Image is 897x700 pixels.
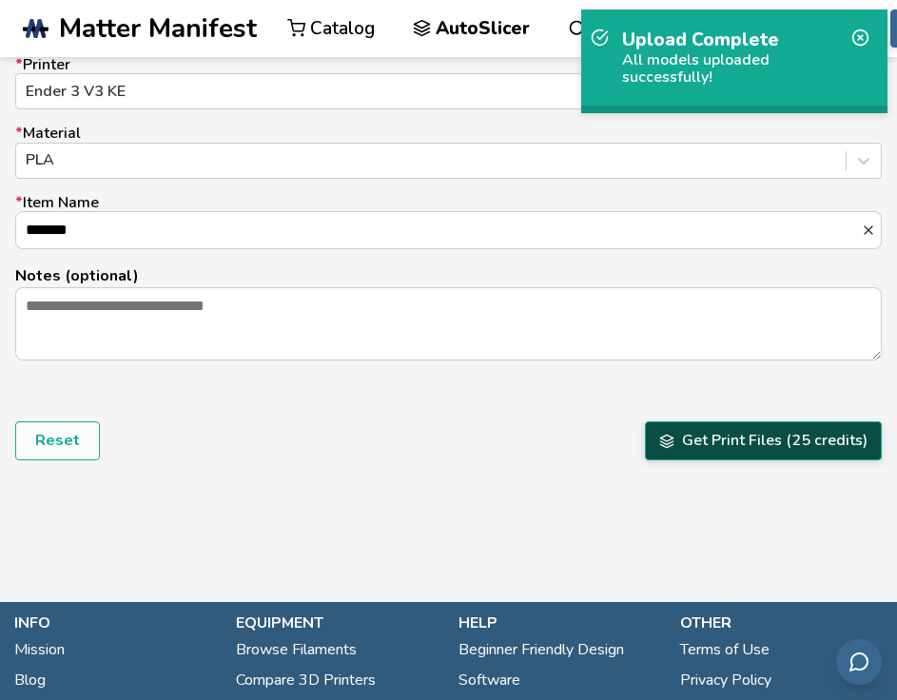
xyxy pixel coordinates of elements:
p: other [680,612,883,634]
a: Mission [14,634,65,665]
a: Browse Filaments [236,634,357,665]
div: All models uploaded successfully! [622,51,848,87]
label: Item Name [15,194,882,250]
a: Privacy Policy [680,665,771,695]
p: info [14,612,217,634]
a: Compare 3D Printers [236,665,376,695]
p: help [458,612,661,634]
p: Notes (optional) [15,264,882,287]
a: Blog [14,665,46,695]
label: Printer [15,56,882,109]
textarea: Notes (optional) [16,288,881,360]
button: Reset [15,421,100,459]
a: Beginner Friendly Design Software [458,634,661,695]
button: Get Print Files (25 credits) [645,421,882,459]
button: Send feedback via email [836,639,882,685]
label: Material [15,125,882,178]
p: equipment [236,612,439,634]
a: Terms of Use [680,634,770,665]
button: *Item Name [861,223,881,238]
input: *Item Name [16,212,861,248]
p: Upload Complete [622,29,848,51]
span: Matter Manifest [59,13,257,44]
